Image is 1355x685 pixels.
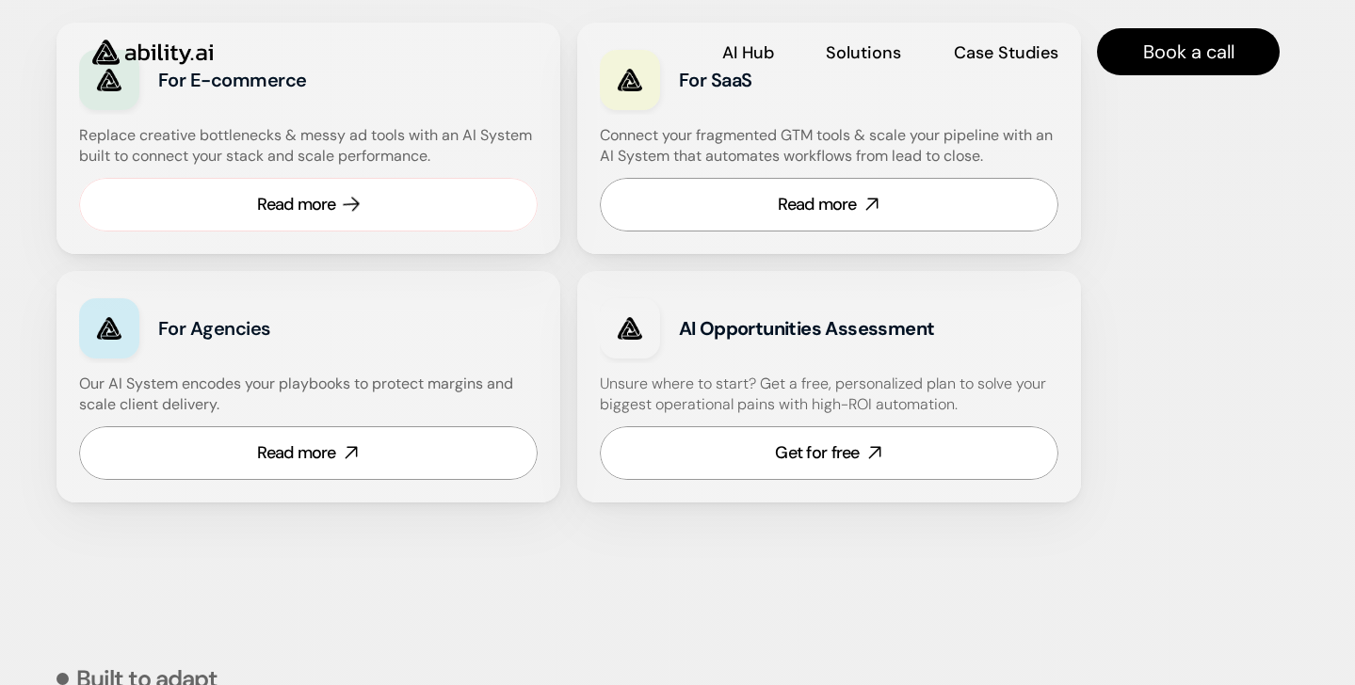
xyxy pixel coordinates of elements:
a: Book a call [1097,28,1280,75]
a: Solutions [826,36,901,69]
h3: For Agencies [158,315,415,342]
a: Get for free [600,426,1058,480]
h4: Unsure where to start? Get a free, personalized plan to solve your biggest operational pains with... [600,374,1058,416]
h4: Connect your fragmented GTM tools & scale your pipeline with an AI System that automates workflow... [600,125,1068,167]
nav: Main navigation [239,28,1280,75]
a: Read more [79,426,538,480]
a: Read more [79,178,538,231]
div: Read more [257,441,336,465]
h4: Replace creative bottlenecks & messy ad tools with an AI System built to connect your stack and s... [79,125,533,167]
p: Book a call [1143,39,1234,65]
h4: Our AI System encodes your playbooks to protect margins and scale client delivery. [79,374,538,416]
a: AI Hub [722,36,774,69]
div: Read more [257,193,336,216]
p: AI Hub [722,41,774,65]
p: Solutions [826,41,901,65]
div: Read more [778,193,857,216]
strong: AI Opportunities Assessment [679,316,935,341]
p: Case Studies [954,41,1058,65]
a: Read more [600,178,1058,231]
a: Case Studies [953,36,1059,69]
div: Get for free [775,441,859,465]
